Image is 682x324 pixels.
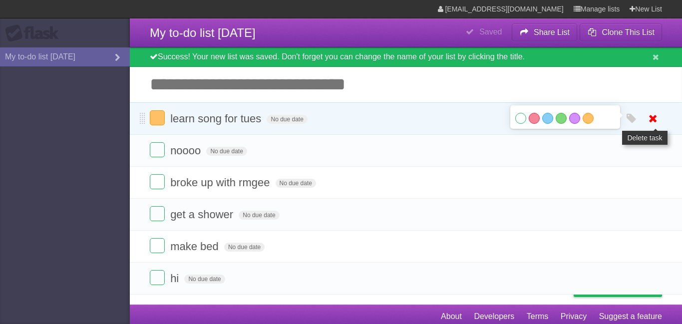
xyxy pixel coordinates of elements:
span: make bed [170,240,221,253]
span: get a shower [170,208,236,221]
label: Done [150,270,165,285]
div: Success! Your new list was saved. Don't forget you can change the name of your list by clicking t... [130,47,682,67]
span: No due date [267,115,307,124]
label: Done [150,142,165,157]
label: Green [556,113,567,124]
b: Clone This List [602,28,655,36]
span: hi [170,272,181,285]
div: Flask [5,24,65,42]
label: Red [529,113,540,124]
label: White [515,113,526,124]
label: Purple [569,113,580,124]
button: Clone This List [580,23,662,41]
label: Done [150,174,165,189]
label: Blue [542,113,553,124]
span: Buy me a coffee [595,279,657,297]
span: No due date [224,243,265,252]
span: broke up with rmgee [170,176,272,189]
span: My to-do list [DATE] [150,26,256,39]
label: Done [150,238,165,253]
span: noooo [170,144,203,157]
span: No due date [239,211,279,220]
label: Orange [583,113,594,124]
span: No due date [276,179,316,188]
button: Share List [512,23,578,41]
b: Saved [479,27,502,36]
label: Done [150,110,165,125]
span: No due date [206,147,247,156]
span: No due date [184,275,225,284]
span: learn song for tues [170,112,264,125]
b: Share List [534,28,570,36]
label: Done [150,206,165,221]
